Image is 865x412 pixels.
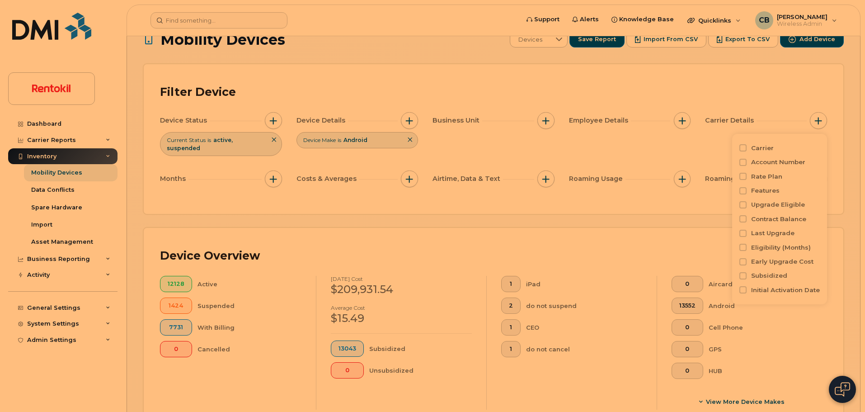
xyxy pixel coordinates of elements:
span: Employee Details [569,116,631,125]
div: $209,931.54 [331,282,472,297]
label: Features [751,186,780,195]
span: 0 [168,346,184,353]
span: Device Status [160,116,210,125]
div: Device Overview [160,244,260,268]
div: Quicklinks [681,11,747,29]
button: Import from CSV [626,31,706,47]
button: 13043 [331,341,364,357]
button: Add Device [780,31,844,47]
span: Months [160,174,188,184]
span: Knowledge Base [619,15,674,24]
div: CEO [526,319,643,336]
span: 1424 [168,302,184,309]
span: View More Device Makes [706,398,785,406]
span: 0 [679,346,696,353]
div: Cancelled [197,341,302,357]
span: Alerts [580,15,599,24]
button: 1 [501,341,521,357]
label: Carrier [751,144,774,152]
span: Roaming Usage [569,174,625,184]
span: Mobility Devices [160,32,285,47]
label: Last Upgrade [751,229,794,237]
span: Airtime, Data & Text [432,174,503,184]
button: 13552 [672,298,703,314]
label: Initial Activation Date [751,286,820,294]
span: Export to CSV [725,35,770,43]
div: do not suspend [526,298,643,314]
span: active [213,137,233,143]
button: 12128 [160,276,192,292]
button: 7731 [160,319,192,336]
span: is [338,136,341,144]
span: 0 [679,324,696,331]
span: Wireless Admin [777,20,827,28]
div: With Billing [197,319,302,336]
span: Carrier Details [705,116,757,125]
span: 12128 [168,280,184,288]
div: Active [197,276,302,292]
div: Colby Boyd [749,11,843,29]
label: Contract Balance [751,215,806,223]
span: Import from CSV [644,35,698,43]
span: Android [343,137,367,143]
img: Open chat [835,382,850,397]
span: CB [759,15,770,26]
label: Account Number [751,158,805,166]
span: Roaming Cost [705,174,756,184]
span: Current Status [167,136,206,144]
span: Save Report [578,35,616,43]
button: Save Report [569,31,625,47]
span: Support [534,15,559,24]
span: Devices [510,32,550,48]
label: Rate Plan [751,172,782,181]
div: HUB [709,363,813,379]
span: Device Make [303,136,336,144]
div: Filter Device [160,81,236,104]
a: Alerts [566,10,605,28]
div: Aircard [709,276,813,292]
span: suspended [167,145,200,152]
div: Subsidized [369,341,472,357]
span: Quicklinks [698,17,731,24]
button: Export to CSV [708,31,778,47]
div: Cell Phone [709,319,813,336]
input: Find something... [150,12,287,28]
span: 0 [679,280,696,288]
span: is [207,136,211,144]
h4: [DATE] cost [331,276,472,282]
span: [PERSON_NAME] [777,13,827,20]
span: 1 [509,324,513,331]
label: Eligibility (Months) [751,243,811,252]
span: 2 [509,302,513,309]
button: 1424 [160,298,192,314]
span: 0 [338,367,356,374]
button: 0 [672,276,703,292]
button: 0 [672,319,703,336]
label: Upgrade Eligible [751,200,805,209]
span: 13043 [338,345,356,352]
div: do not cancel [526,341,643,357]
button: 0 [672,341,703,357]
button: View More Device Makes [672,393,813,410]
span: 13552 [679,302,696,309]
button: 0 [672,363,703,379]
span: 0 [679,367,696,374]
button: 1 [501,276,521,292]
div: GPS [709,341,813,357]
div: iPad [526,276,643,292]
div: Suspended [197,298,302,314]
span: Costs & Averages [296,174,359,184]
span: 1 [509,280,513,288]
button: 2 [501,298,521,314]
span: Business Unit [432,116,482,125]
button: 0 [160,341,192,357]
span: 1 [509,346,513,353]
span: Add Device [799,35,835,43]
span: Device Details [296,116,348,125]
a: Support [520,10,566,28]
label: Subsidized [751,271,787,280]
a: Knowledge Base [605,10,680,28]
